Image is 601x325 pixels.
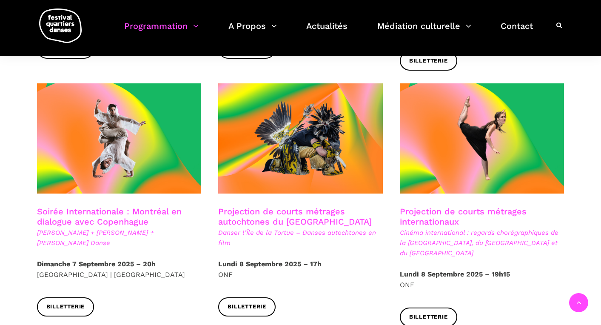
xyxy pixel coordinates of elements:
a: A Propos [228,19,277,44]
span: Billetterie [46,302,85,311]
span: Billetterie [409,313,448,322]
span: [PERSON_NAME] + [PERSON_NAME] + [PERSON_NAME] Danse [37,228,202,248]
a: Billetterie [218,297,276,316]
span: Billetterie [409,57,448,66]
h3: Projection de courts métrages internationaux [400,206,564,228]
a: Billetterie [37,297,94,316]
span: Cinéma international : regards chorégraphiques de la [GEOGRAPHIC_DATA], du [GEOGRAPHIC_DATA] et d... [400,228,564,258]
strong: Lundi 8 Septembre 2025 – 19h15 [400,270,510,278]
a: Contact [501,19,533,44]
img: logo-fqd-med [39,9,82,43]
a: Actualités [306,19,347,44]
strong: Lundi 8 Septembre 2025 – 17h [218,260,322,268]
a: Médiation culturelle [377,19,471,44]
h3: Projection de courts métrages autochtones du [GEOGRAPHIC_DATA] [218,206,383,228]
p: ONF [400,269,564,291]
span: Billetterie [228,302,266,311]
a: Billetterie [400,51,457,70]
a: Programmation [124,19,199,44]
strong: Dimanche 7 Septembre 2025 – 20h [37,260,156,268]
p: [GEOGRAPHIC_DATA] | [GEOGRAPHIC_DATA] [37,259,202,280]
a: Soirée Internationale : Montréal en dialogue avec Copenhague [37,206,182,227]
span: Danser l’Île de la Tortue – Danses autochtones en film [218,228,383,248]
p: ONF [218,259,383,280]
